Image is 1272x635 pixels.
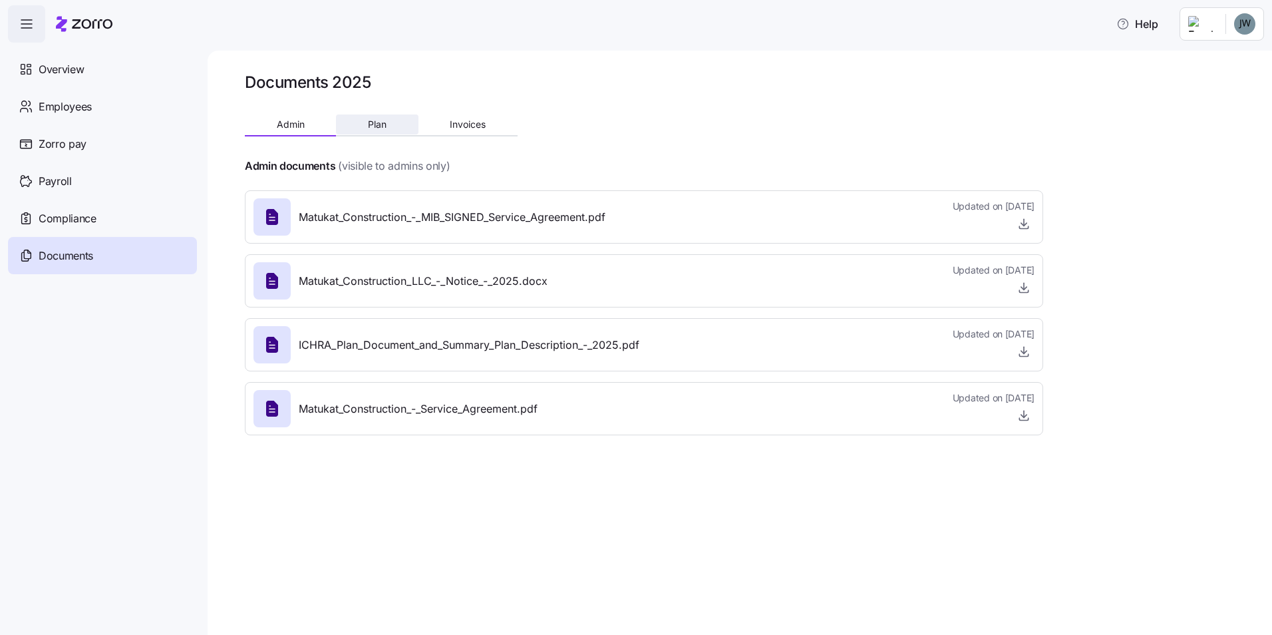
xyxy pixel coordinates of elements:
[8,200,197,237] a: Compliance
[1116,16,1158,32] span: Help
[299,337,639,353] span: ICHRA_Plan_Document_and_Summary_Plan_Description_-_2025.pdf
[245,72,371,93] h1: Documents 2025
[8,162,197,200] a: Payroll
[299,273,548,290] span: Matukat_Construction_LLC_-_Notice_-_2025.docx
[338,158,450,174] span: (visible to admins only)
[450,120,486,129] span: Invoices
[1234,13,1255,35] img: ec81f205da390930e66a9218cf0964b0
[39,173,72,190] span: Payroll
[8,237,197,274] a: Documents
[8,125,197,162] a: Zorro pay
[1188,16,1215,32] img: Employer logo
[8,88,197,125] a: Employees
[299,209,605,226] span: Matukat_Construction_-_MIB_SIGNED_Service_Agreement.pdf
[39,99,92,115] span: Employees
[1106,11,1169,37] button: Help
[39,248,93,264] span: Documents
[953,391,1034,405] span: Updated on [DATE]
[953,327,1034,341] span: Updated on [DATE]
[39,136,86,152] span: Zorro pay
[953,264,1034,277] span: Updated on [DATE]
[8,51,197,88] a: Overview
[39,210,96,227] span: Compliance
[277,120,305,129] span: Admin
[39,61,84,78] span: Overview
[953,200,1034,213] span: Updated on [DATE]
[245,158,335,174] h4: Admin documents
[368,120,387,129] span: Plan
[299,401,538,417] span: Matukat_Construction_-_Service_Agreement.pdf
